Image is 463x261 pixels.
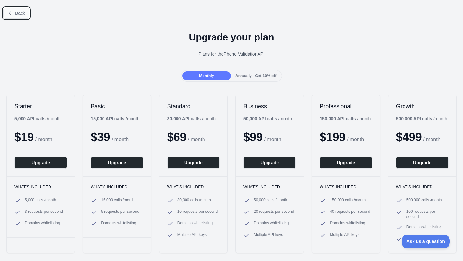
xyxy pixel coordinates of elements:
b: 150,000 API calls [320,116,356,121]
h2: Professional [320,103,372,110]
b: 50,000 API calls [243,116,277,121]
span: $ 499 [396,130,422,144]
span: $ 199 [320,130,345,144]
b: 30,000 API calls [167,116,201,121]
b: 500,000 API calls [396,116,432,121]
div: / month [396,115,447,122]
span: $ 99 [243,130,263,144]
div: / month [320,115,371,122]
div: / month [243,115,292,122]
h2: Business [243,103,296,110]
iframe: Toggle Customer Support [402,235,450,248]
h2: Standard [167,103,220,110]
span: $ 69 [167,130,186,144]
h2: Growth [396,103,449,110]
div: / month [167,115,216,122]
